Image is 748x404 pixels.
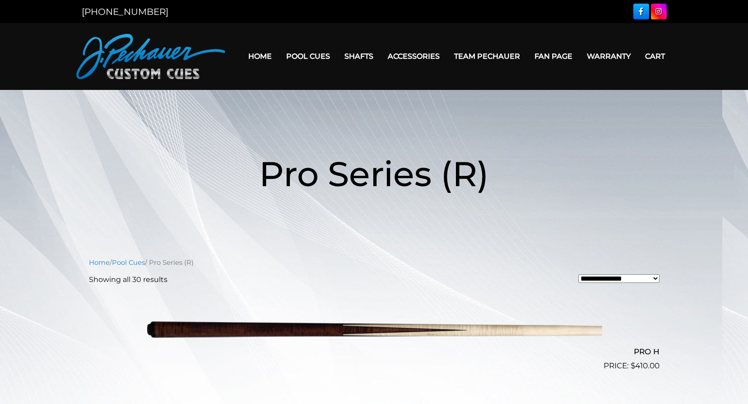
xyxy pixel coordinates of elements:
[76,34,225,79] img: Pechauer Custom Cues
[638,45,672,68] a: Cart
[381,45,447,68] a: Accessories
[82,6,168,17] a: [PHONE_NUMBER]
[89,292,660,372] a: PRO H $410.00
[580,45,638,68] a: Warranty
[337,45,381,68] a: Shafts
[259,153,489,195] span: Pro Series (R)
[447,45,527,68] a: Team Pechauer
[527,45,580,68] a: Fan Page
[89,258,110,267] a: Home
[89,274,167,285] p: Showing all 30 results
[112,258,145,267] a: Pool Cues
[241,45,279,68] a: Home
[89,258,660,268] nav: Breadcrumb
[279,45,337,68] a: Pool Cues
[89,343,660,360] h2: PRO H
[146,292,602,368] img: PRO H
[631,361,660,370] bdi: 410.00
[578,274,660,283] select: Shop order
[631,361,635,370] span: $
